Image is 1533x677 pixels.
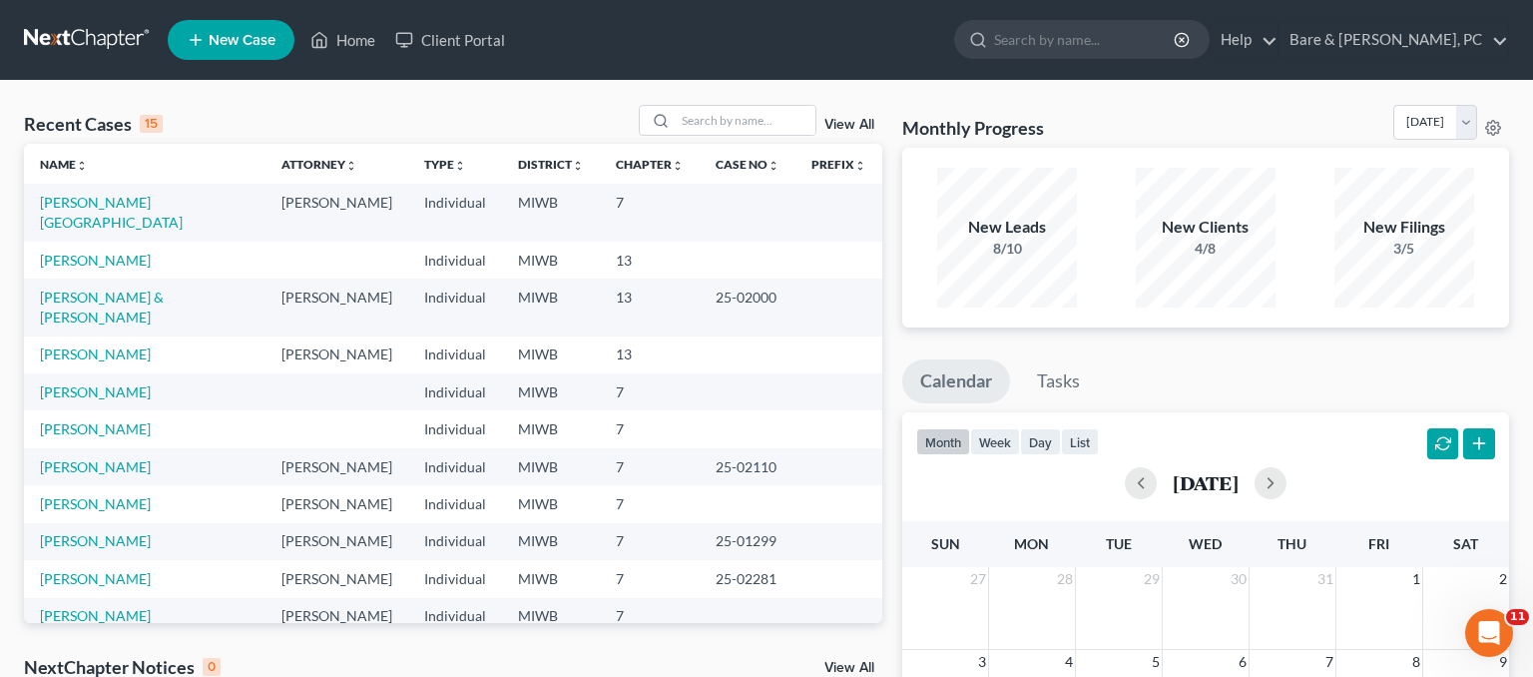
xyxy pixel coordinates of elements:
td: Individual [408,337,502,373]
td: MIWB [502,279,600,336]
td: 7 [600,184,700,241]
h2: [DATE] [1173,472,1239,493]
span: Wed [1189,535,1222,552]
a: [PERSON_NAME] [40,458,151,475]
div: 8/10 [937,239,1077,259]
a: Bare & [PERSON_NAME], PC [1279,22,1508,58]
td: [PERSON_NAME] [265,560,408,597]
span: 30 [1229,567,1249,591]
span: 5 [1150,650,1162,674]
td: Individual [408,523,502,560]
td: MIWB [502,410,600,447]
span: 3 [976,650,988,674]
td: [PERSON_NAME] [265,337,408,373]
h3: Monthly Progress [902,116,1044,140]
td: 25-02000 [700,279,795,336]
a: Nameunfold_more [40,157,88,172]
td: MIWB [502,337,600,373]
td: 7 [600,523,700,560]
i: unfold_more [76,160,88,172]
a: [PERSON_NAME] & [PERSON_NAME] [40,289,164,326]
button: week [970,428,1020,455]
i: unfold_more [672,160,684,172]
td: 13 [600,279,700,336]
td: 7 [600,373,700,410]
div: 3/5 [1334,239,1474,259]
div: New Leads [937,216,1077,239]
span: 4 [1063,650,1075,674]
div: 15 [140,115,163,133]
a: [PERSON_NAME] [40,383,151,400]
td: Individual [408,242,502,279]
div: 4/8 [1136,239,1276,259]
i: unfold_more [767,160,779,172]
a: [PERSON_NAME] [40,345,151,362]
td: MIWB [502,598,600,635]
td: MIWB [502,523,600,560]
a: Districtunfold_more [518,157,584,172]
a: Calendar [902,359,1010,403]
div: Recent Cases [24,112,163,136]
td: [PERSON_NAME] [265,598,408,635]
span: 9 [1497,650,1509,674]
input: Search by name... [676,106,815,135]
a: [PERSON_NAME] [40,532,151,549]
span: 29 [1142,567,1162,591]
a: [PERSON_NAME] [40,570,151,587]
td: MIWB [502,448,600,485]
i: unfold_more [854,160,866,172]
td: Individual [408,184,502,241]
span: 1 [1410,567,1422,591]
a: [PERSON_NAME] [40,607,151,624]
td: Individual [408,485,502,522]
span: 6 [1237,650,1249,674]
td: MIWB [502,242,600,279]
td: 7 [600,410,700,447]
a: Client Portal [385,22,515,58]
td: [PERSON_NAME] [265,448,408,485]
td: 25-01299 [700,523,795,560]
td: 13 [600,242,700,279]
span: Mon [1014,535,1049,552]
td: 25-02281 [700,560,795,597]
iframe: Intercom live chat [1465,609,1513,657]
a: View All [824,661,874,675]
td: MIWB [502,184,600,241]
td: 7 [600,485,700,522]
a: [PERSON_NAME][GEOGRAPHIC_DATA] [40,194,183,231]
a: [PERSON_NAME] [40,420,151,437]
a: Attorneyunfold_more [281,157,357,172]
span: 28 [1055,567,1075,591]
span: 31 [1315,567,1335,591]
div: New Filings [1334,216,1474,239]
span: Fri [1368,535,1389,552]
a: Prefixunfold_more [811,157,866,172]
i: unfold_more [454,160,466,172]
span: 27 [968,567,988,591]
a: Tasks [1019,359,1098,403]
a: Case Nounfold_more [716,157,779,172]
div: New Clients [1136,216,1276,239]
a: Help [1211,22,1277,58]
span: 11 [1506,609,1529,625]
button: month [916,428,970,455]
span: Sun [931,535,960,552]
span: Tue [1106,535,1132,552]
td: 25-02110 [700,448,795,485]
td: Individual [408,279,502,336]
td: 7 [600,598,700,635]
button: list [1061,428,1099,455]
span: New Case [209,33,275,48]
td: Individual [408,410,502,447]
td: MIWB [502,373,600,410]
td: 7 [600,448,700,485]
i: unfold_more [572,160,584,172]
input: Search by name... [994,21,1177,58]
td: Individual [408,373,502,410]
td: MIWB [502,485,600,522]
span: 2 [1497,567,1509,591]
div: 0 [203,658,221,676]
span: Thu [1277,535,1306,552]
td: [PERSON_NAME] [265,523,408,560]
td: MIWB [502,560,600,597]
